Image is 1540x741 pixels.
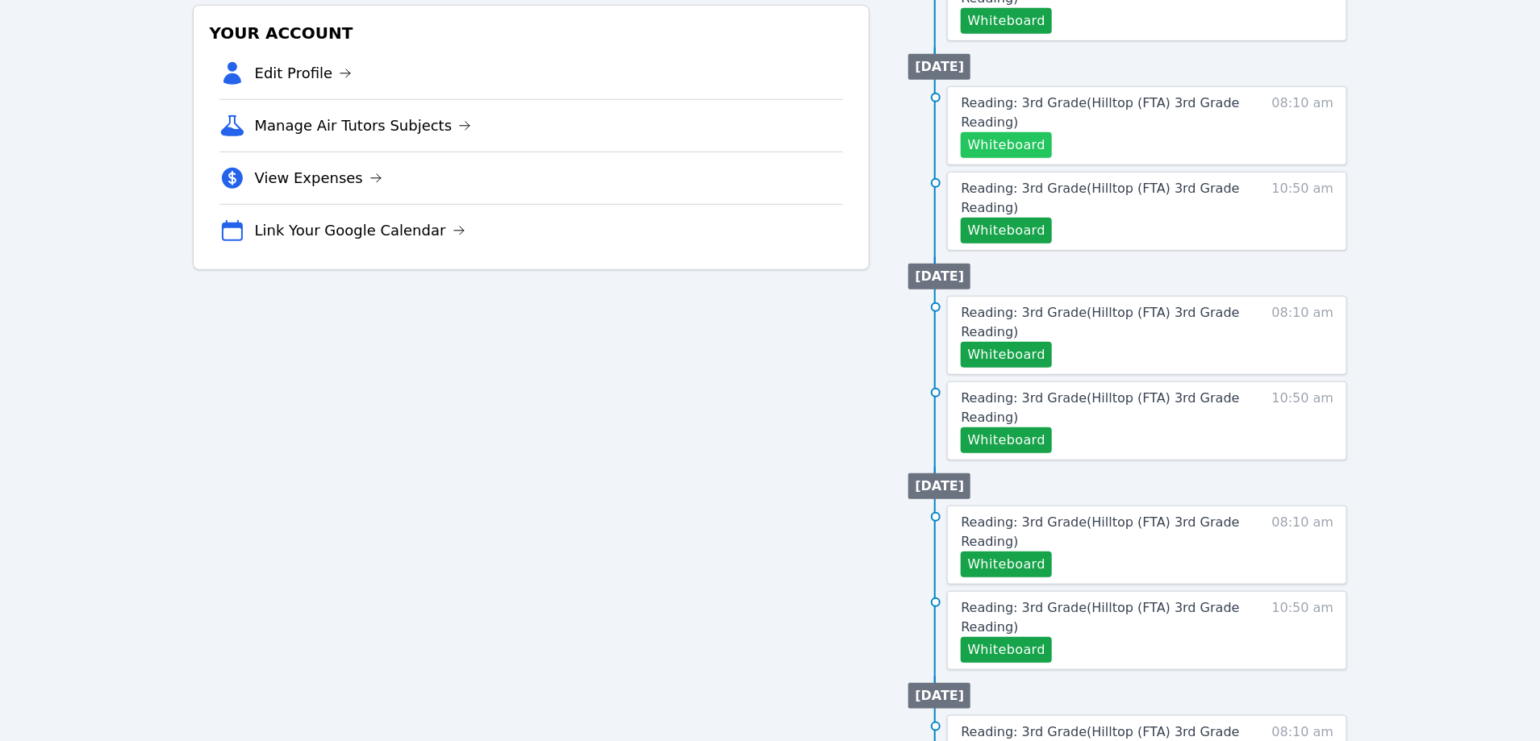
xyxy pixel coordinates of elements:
[961,218,1052,244] button: Whiteboard
[961,95,1239,130] span: Reading: 3rd Grade ( Hilltop (FTA) 3rd Grade Reading )
[1272,513,1334,577] span: 08:10 am
[1272,598,1334,663] span: 10:50 am
[1272,179,1334,244] span: 10:50 am
[908,473,970,499] li: [DATE]
[961,427,1052,453] button: Whiteboard
[961,598,1240,637] a: Reading: 3rd Grade(Hilltop (FTA) 3rd Grade Reading)
[961,179,1240,218] a: Reading: 3rd Grade(Hilltop (FTA) 3rd Grade Reading)
[961,600,1239,635] span: Reading: 3rd Grade ( Hilltop (FTA) 3rd Grade Reading )
[961,390,1239,425] span: Reading: 3rd Grade ( Hilltop (FTA) 3rd Grade Reading )
[961,132,1052,158] button: Whiteboard
[207,19,857,48] h3: Your Account
[961,389,1240,427] a: Reading: 3rd Grade(Hilltop (FTA) 3rd Grade Reading)
[961,552,1052,577] button: Whiteboard
[255,219,465,242] a: Link Your Google Calendar
[961,94,1240,132] a: Reading: 3rd Grade(Hilltop (FTA) 3rd Grade Reading)
[961,513,1240,552] a: Reading: 3rd Grade(Hilltop (FTA) 3rd Grade Reading)
[961,342,1052,368] button: Whiteboard
[961,637,1052,663] button: Whiteboard
[961,8,1052,34] button: Whiteboard
[961,303,1240,342] a: Reading: 3rd Grade(Hilltop (FTA) 3rd Grade Reading)
[1272,389,1334,453] span: 10:50 am
[961,181,1239,215] span: Reading: 3rd Grade ( Hilltop (FTA) 3rd Grade Reading )
[908,54,970,80] li: [DATE]
[908,264,970,289] li: [DATE]
[1272,303,1334,368] span: 08:10 am
[255,114,472,137] a: Manage Air Tutors Subjects
[961,514,1239,549] span: Reading: 3rd Grade ( Hilltop (FTA) 3rd Grade Reading )
[255,62,353,85] a: Edit Profile
[961,305,1239,339] span: Reading: 3rd Grade ( Hilltop (FTA) 3rd Grade Reading )
[908,683,970,709] li: [DATE]
[255,167,382,189] a: View Expenses
[1272,94,1334,158] span: 08:10 am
